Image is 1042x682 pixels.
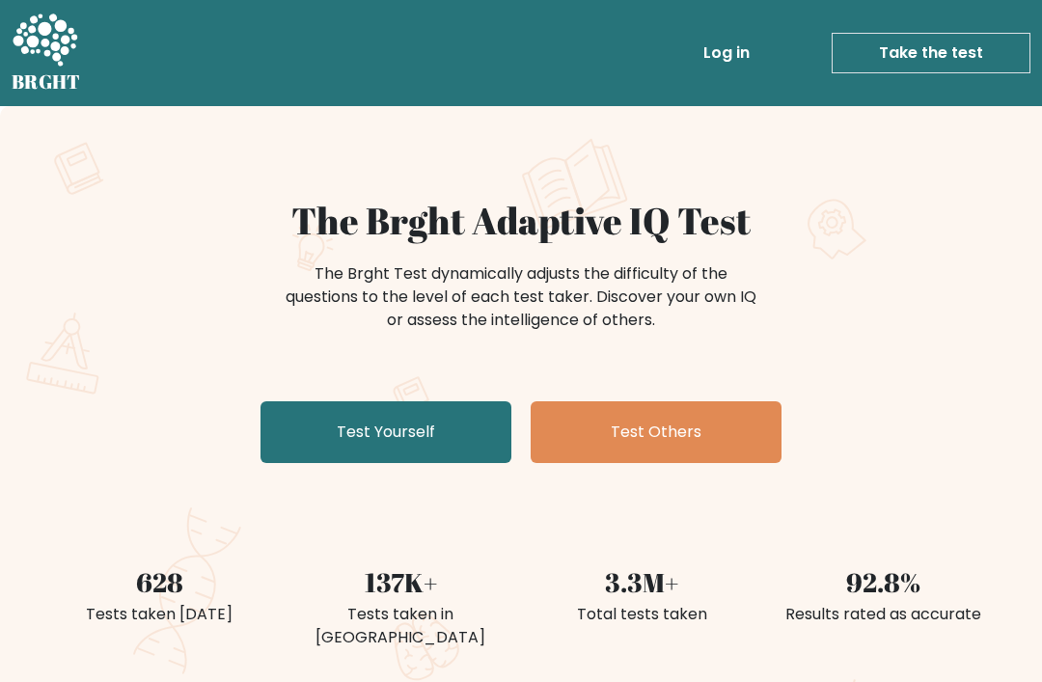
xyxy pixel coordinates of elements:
[774,603,992,626] div: Results rated as accurate
[533,563,751,603] div: 3.3M+
[50,199,992,243] h1: The Brght Adaptive IQ Test
[774,563,992,603] div: 92.8%
[291,603,509,649] div: Tests taken in [GEOGRAPHIC_DATA]
[50,563,268,603] div: 628
[12,70,81,94] h5: BRGHT
[260,401,511,463] a: Test Yourself
[291,563,509,603] div: 137K+
[12,8,81,98] a: BRGHT
[50,603,268,626] div: Tests taken [DATE]
[531,401,781,463] a: Test Others
[696,34,757,72] a: Log in
[280,262,762,332] div: The Brght Test dynamically adjusts the difficulty of the questions to the level of each test take...
[832,33,1030,73] a: Take the test
[533,603,751,626] div: Total tests taken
